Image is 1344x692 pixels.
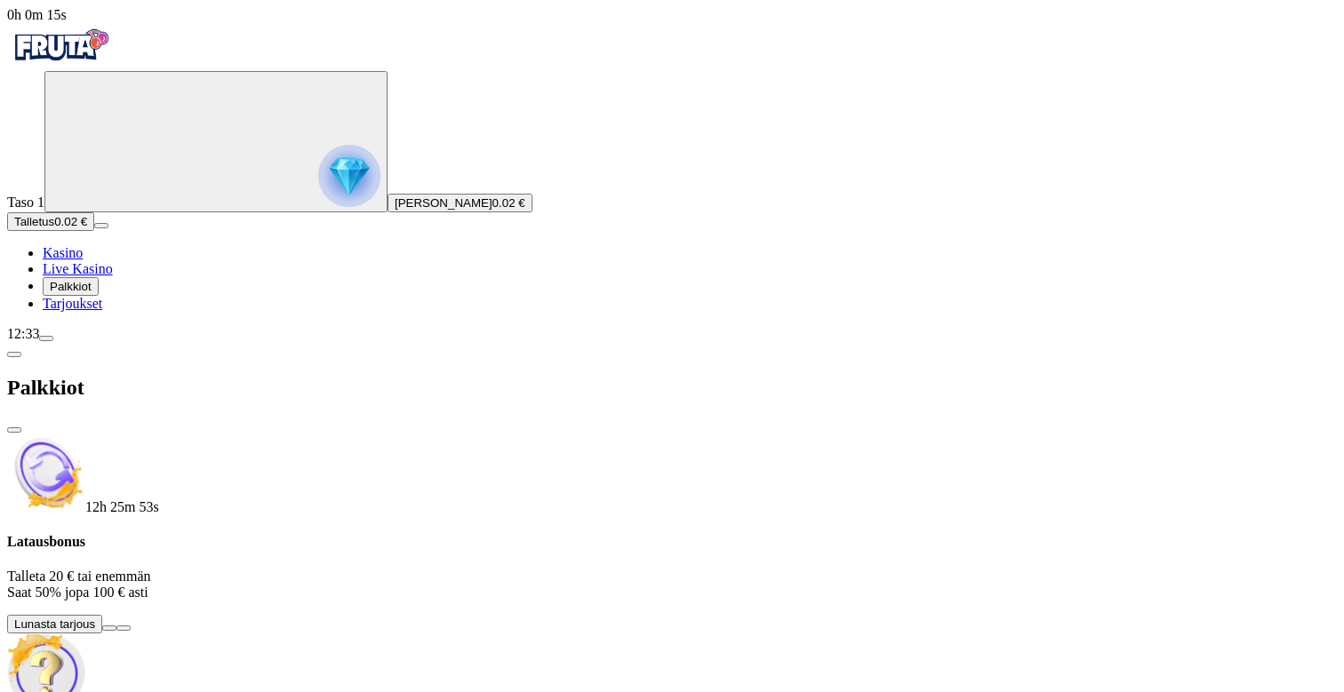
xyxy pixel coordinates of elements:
[43,296,102,311] a: gift-inverted iconTarjoukset
[43,296,102,311] span: Tarjoukset
[44,71,388,212] button: reward progress
[7,427,21,433] button: close
[395,196,492,210] span: [PERSON_NAME]
[492,196,525,210] span: 0.02 €
[85,499,159,514] span: countdown
[54,215,87,228] span: 0.02 €
[43,245,83,260] a: diamond iconKasino
[43,245,83,260] span: Kasino
[14,215,54,228] span: Talletus
[43,261,113,276] span: Live Kasino
[43,261,113,276] a: poker-chip iconLive Kasino
[7,615,102,633] button: Lunasta tarjous
[7,326,39,341] span: 12:33
[7,195,44,210] span: Taso 1
[7,7,67,22] span: user session time
[94,223,108,228] button: menu
[14,617,95,631] span: Lunasta tarjous
[7,352,21,357] button: chevron-left icon
[7,212,94,231] button: Talletusplus icon0.02 €
[388,194,532,212] button: [PERSON_NAME]0.02 €
[7,569,1337,601] p: Talleta 20 € tai enemmän Saat 50% jopa 100 € asti
[116,625,131,631] button: info
[7,23,1337,312] nav: Primary
[7,376,1337,400] h2: Palkkiot
[7,23,114,68] img: Fruta
[318,145,380,207] img: reward progress
[39,336,53,341] button: menu
[43,277,99,296] button: reward iconPalkkiot
[7,55,114,70] a: Fruta
[7,433,85,512] img: Reload bonus icon
[7,534,1337,550] h4: Latausbonus
[50,280,92,293] span: Palkkiot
